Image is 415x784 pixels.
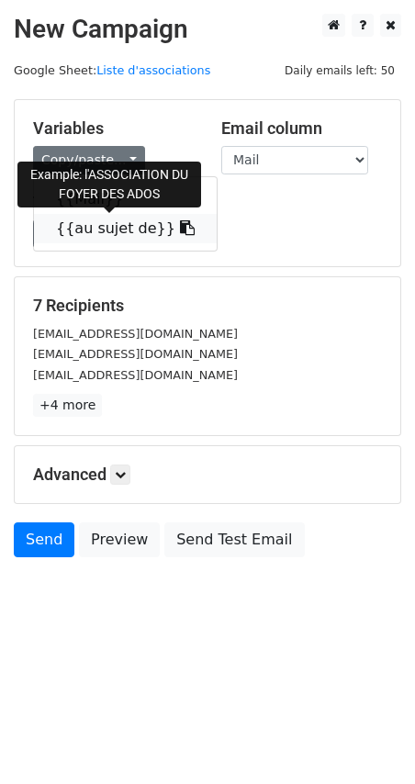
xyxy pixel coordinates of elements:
[278,61,401,81] span: Daily emails left: 50
[278,63,401,77] a: Daily emails left: 50
[323,696,415,784] div: Widget de chat
[14,14,401,45] h2: New Campaign
[14,63,210,77] small: Google Sheet:
[33,296,382,316] h5: 7 Recipients
[34,214,217,243] a: {{au sujet de}}
[79,522,160,557] a: Preview
[33,327,238,341] small: [EMAIL_ADDRESS][DOMAIN_NAME]
[14,522,74,557] a: Send
[221,118,382,139] h5: Email column
[33,347,238,361] small: [EMAIL_ADDRESS][DOMAIN_NAME]
[323,696,415,784] iframe: Chat Widget
[33,368,238,382] small: [EMAIL_ADDRESS][DOMAIN_NAME]
[33,118,194,139] h5: Variables
[96,63,210,77] a: Liste d'associations
[17,162,201,207] div: Example: l'ASSOCIATION DU FOYER DES ADOS
[33,465,382,485] h5: Advanced
[164,522,304,557] a: Send Test Email
[33,394,102,417] a: +4 more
